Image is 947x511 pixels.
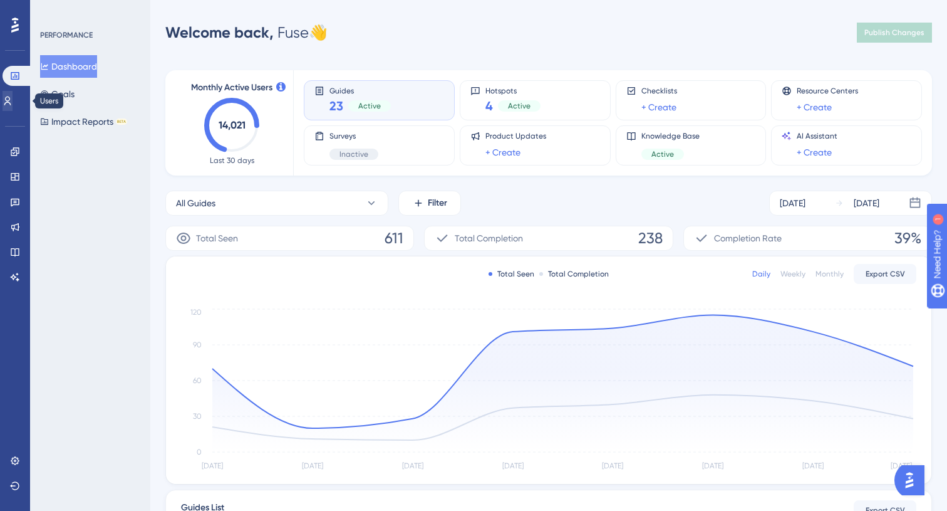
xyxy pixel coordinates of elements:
[602,461,623,470] tspan: [DATE]
[165,23,274,41] span: Welcome back,
[489,269,534,279] div: Total Seen
[40,55,97,78] button: Dashboard
[815,269,844,279] div: Monthly
[485,97,493,115] span: 4
[780,269,805,279] div: Weekly
[539,269,609,279] div: Total Completion
[780,196,805,211] div: [DATE]
[40,30,93,40] div: PERFORMANCE
[866,269,905,279] span: Export CSV
[714,231,782,246] span: Completion Rate
[797,86,858,96] span: Resource Centers
[864,28,924,38] span: Publish Changes
[329,97,343,115] span: 23
[641,100,676,115] a: + Create
[398,191,461,216] button: Filter
[219,119,246,131] text: 14,021
[29,3,78,18] span: Need Help?
[797,145,832,160] a: + Create
[165,191,388,216] button: All Guides
[329,86,391,95] span: Guides
[197,448,202,456] tspan: 0
[202,461,223,470] tspan: [DATE]
[302,461,323,470] tspan: [DATE]
[428,196,447,211] span: Filter
[87,6,91,16] div: 1
[193,340,202,349] tspan: 90
[196,231,238,246] span: Total Seen
[339,149,368,159] span: Inactive
[854,196,879,211] div: [DATE]
[797,100,832,115] a: + Create
[797,131,837,141] span: AI Assistant
[802,461,824,470] tspan: [DATE]
[641,131,700,141] span: Knowledge Base
[191,80,272,95] span: Monthly Active Users
[641,86,677,96] span: Checklists
[702,461,723,470] tspan: [DATE]
[358,101,381,111] span: Active
[854,264,916,284] button: Export CSV
[485,86,541,95] span: Hotspots
[894,228,921,248] span: 39%
[485,145,520,160] a: + Create
[193,412,202,421] tspan: 30
[116,119,127,125] div: BETA
[402,461,423,470] tspan: [DATE]
[485,131,546,141] span: Product Updates
[176,196,215,211] span: All Guides
[857,23,932,43] button: Publish Changes
[193,376,202,385] tspan: 60
[638,228,663,248] span: 238
[385,228,403,248] span: 611
[502,461,524,470] tspan: [DATE]
[891,461,912,470] tspan: [DATE]
[40,83,75,105] button: Goals
[651,149,674,159] span: Active
[752,269,770,279] div: Daily
[165,23,328,43] div: Fuse 👋
[894,461,932,499] iframe: UserGuiding AI Assistant Launcher
[329,131,378,141] span: Surveys
[40,110,127,133] button: Impact ReportsBETA
[190,308,202,317] tspan: 120
[455,231,523,246] span: Total Completion
[210,155,254,166] span: Last 30 days
[508,101,530,111] span: Active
